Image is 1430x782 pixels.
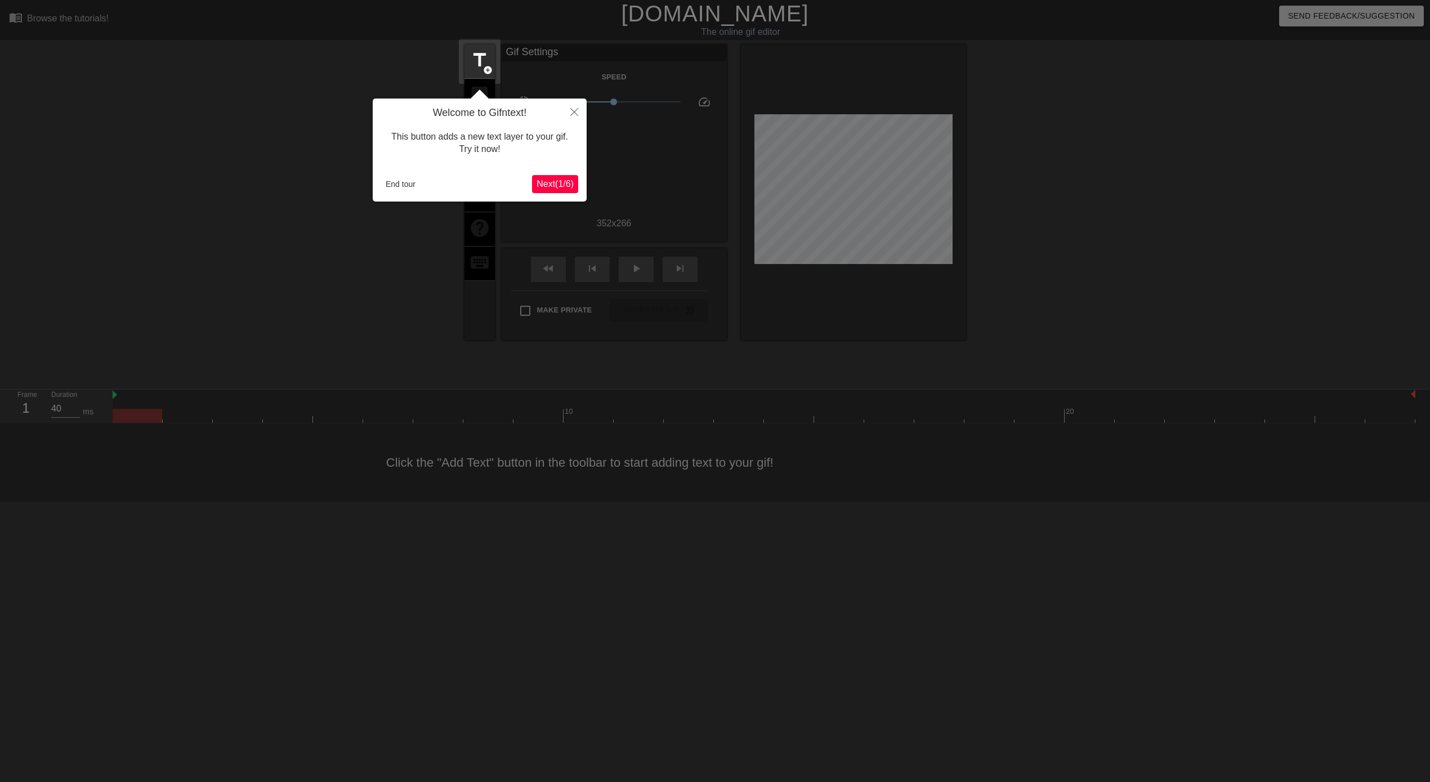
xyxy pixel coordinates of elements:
h4: Welcome to Gifntext! [381,107,578,119]
div: This button adds a new text layer to your gif. Try it now! [381,119,578,167]
button: Next [532,175,578,193]
span: Next ( 1 / 6 ) [537,179,574,189]
button: Close [562,99,587,124]
button: End tour [381,176,420,193]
